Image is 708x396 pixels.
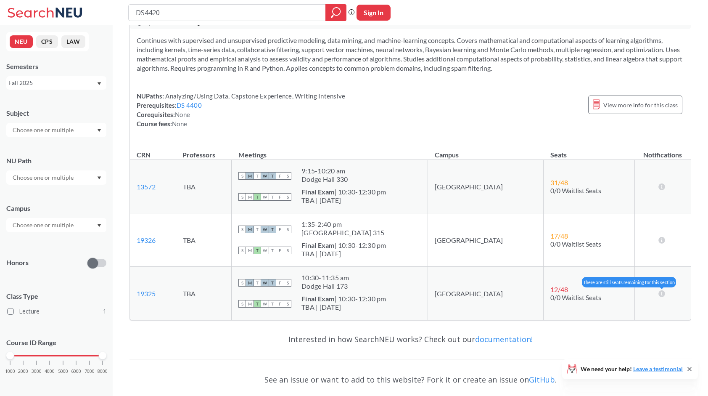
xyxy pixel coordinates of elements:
[301,295,335,303] b: Final Exam
[6,170,106,185] div: Dropdown arrow
[428,267,544,320] td: [GEOGRAPHIC_DATA]
[137,236,156,244] a: 19326
[137,183,156,191] a: 13572
[8,173,79,183] input: Choose one or multiple
[550,293,601,301] span: 0/0 Waitlist Seats
[71,369,81,374] span: 6000
[301,188,335,196] b: Final Exam
[6,204,106,213] div: Campus
[301,295,386,303] div: | 10:30-12:30 pm
[254,300,261,308] span: T
[261,226,269,233] span: W
[137,91,345,128] div: NUPaths: Prerequisites: Corequisites: Course fees:
[269,193,276,201] span: T
[18,369,28,374] span: 2000
[261,193,269,201] span: W
[301,303,386,311] div: TBA | [DATE]
[428,142,544,160] th: Campus
[8,220,79,230] input: Choose one or multiple
[32,369,42,374] span: 3000
[475,334,533,344] a: documentation!
[301,220,384,229] div: 1:35 - 2:40 pm
[254,226,261,233] span: T
[276,247,284,254] span: F
[603,100,678,110] span: View more info for this class
[550,240,601,248] span: 0/0 Waitlist Seats
[254,279,261,287] span: T
[269,300,276,308] span: T
[135,5,320,20] input: Class, professor, course number, "phrase"
[254,193,261,201] span: T
[269,172,276,180] span: T
[550,232,568,240] span: 17 / 48
[176,142,232,160] th: Professors
[8,78,96,88] div: Fall 2025
[97,176,101,180] svg: Dropdown arrow
[61,35,85,48] button: LAW
[6,338,106,348] p: Course ID Range
[238,226,246,233] span: S
[550,186,601,194] span: 0/0 Waitlist Seats
[261,279,269,287] span: W
[129,327,691,351] div: Interested in how SearchNEU works? Check out our
[633,365,683,372] a: Leave a testimonial
[137,36,684,73] section: Continues with supervised and unsupervised predictive modeling, data mining, and machine-learning...
[246,279,254,287] span: M
[137,290,156,298] a: 19325
[301,282,349,290] div: Dodge Hall 173
[331,7,341,19] svg: magnifying glass
[544,142,635,160] th: Seats
[261,247,269,254] span: W
[103,307,106,316] span: 1
[98,369,108,374] span: 8000
[172,120,187,128] span: None
[238,247,246,254] span: S
[232,142,428,160] th: Meetings
[284,300,291,308] span: S
[325,4,346,21] div: magnifying glass
[428,213,544,267] td: [GEOGRAPHIC_DATA]
[7,306,106,317] label: Lecture
[6,123,106,137] div: Dropdown arrow
[301,167,348,175] div: 9:15 - 10:20 am
[8,125,79,135] input: Choose one or multiple
[36,35,58,48] button: CPS
[301,274,349,282] div: 10:30 - 11:35 am
[10,35,33,48] button: NEU
[6,218,106,232] div: Dropdown arrow
[284,226,291,233] span: S
[97,82,101,85] svg: Dropdown arrow
[6,156,106,165] div: NU Path
[137,150,151,159] div: CRN
[635,142,691,160] th: Notifications
[261,300,269,308] span: W
[6,76,106,90] div: Fall 2025Dropdown arrow
[284,172,291,180] span: S
[254,172,261,180] span: T
[276,193,284,201] span: F
[6,258,29,268] p: Honors
[176,213,232,267] td: TBA
[550,178,568,186] span: 31 / 48
[276,279,284,287] span: F
[269,226,276,233] span: T
[238,300,246,308] span: S
[246,300,254,308] span: M
[276,172,284,180] span: F
[5,369,15,374] span: 1000
[276,300,284,308] span: F
[129,367,691,392] div: See an issue or want to add to this website? Fork it or create an issue on .
[177,101,202,109] a: DS 4400
[301,241,335,249] b: Final Exam
[581,366,683,372] span: We need your help!
[301,188,386,196] div: | 10:30-12:30 pm
[276,226,284,233] span: F
[246,172,254,180] span: M
[246,247,254,254] span: M
[45,369,55,374] span: 4000
[550,285,568,293] span: 12 / 48
[301,241,386,250] div: | 10:30-12:30 pm
[357,5,391,21] button: Sign In
[261,172,269,180] span: W
[301,250,386,258] div: TBA | [DATE]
